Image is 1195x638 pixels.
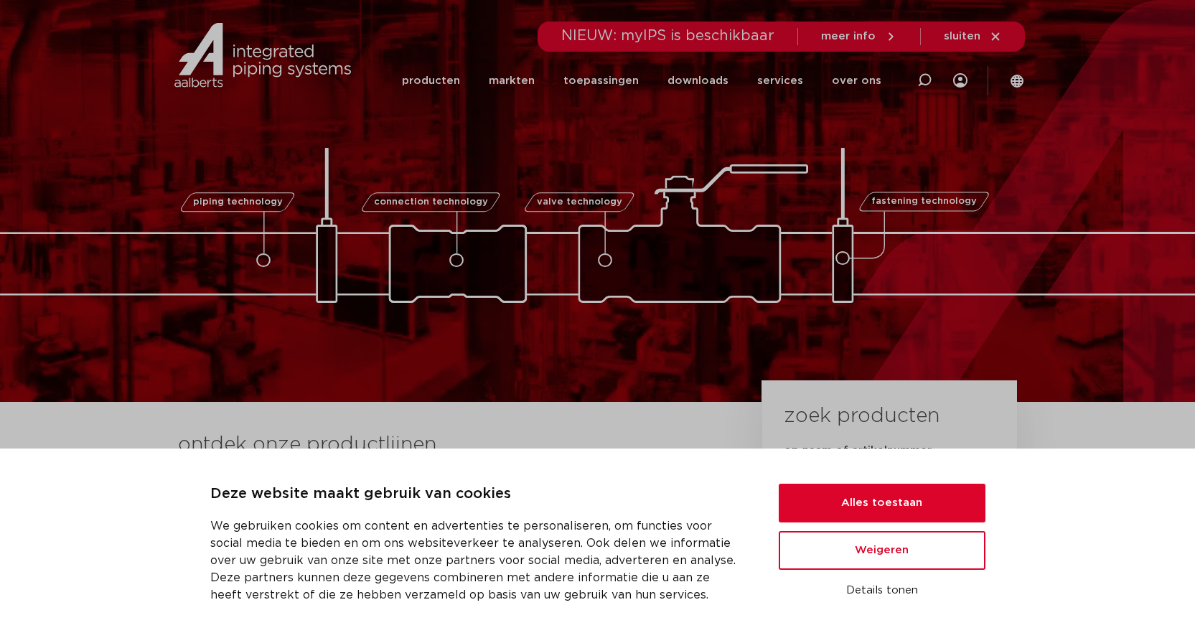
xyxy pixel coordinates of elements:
[667,52,728,110] a: downloads
[178,431,713,459] h3: ontdek onze productlijnen
[561,29,774,43] span: NIEUW: myIPS is beschikbaar
[402,52,460,110] a: producten
[821,30,897,43] a: meer info
[779,531,985,570] button: Weigeren
[944,31,980,42] span: sluiten
[953,52,967,110] div: my IPS
[832,52,881,110] a: over ons
[779,578,985,603] button: Details tonen
[210,517,744,604] p: We gebruiken cookies om content en advertenties te personaliseren, om functies voor social media ...
[563,52,639,110] a: toepassingen
[210,483,744,506] p: Deze website maakt gebruik van cookies
[373,197,487,207] span: connection technology
[757,52,803,110] a: services
[402,52,881,110] nav: Menu
[821,31,876,42] span: meer info
[871,197,977,207] span: fastening technology
[784,402,939,431] h3: zoek producten
[489,52,535,110] a: markten
[537,197,622,207] span: valve technology
[944,30,1002,43] a: sluiten
[193,197,283,207] span: piping technology
[784,444,932,458] label: op naam of artikelnummer
[779,484,985,522] button: Alles toestaan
